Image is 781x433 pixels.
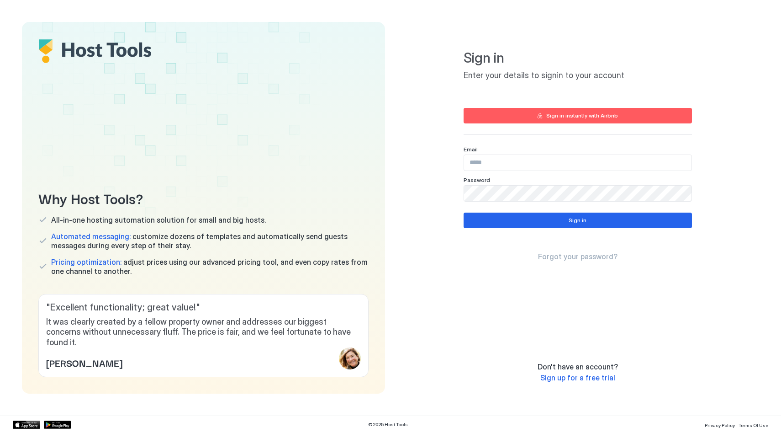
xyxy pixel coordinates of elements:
span: adjust prices using our advanced pricing tool, and even copy rates from one channel to another. [51,257,369,276]
span: Privacy Policy [705,422,735,428]
span: [PERSON_NAME] [46,356,122,369]
a: Google Play Store [44,421,71,429]
div: profile [339,347,361,369]
div: Sign in [569,216,586,225]
span: Don't have an account? [538,362,618,371]
span: Pricing optimization: [51,257,121,267]
span: Automated messaging: [51,232,131,241]
input: Input Field [464,186,691,201]
a: Forgot your password? [538,252,617,262]
span: Password [464,176,490,183]
a: Sign up for a free trial [540,373,615,383]
div: Sign in instantly with Airbnb [546,112,618,120]
span: customize dozens of templates and automatically send guests messages during every step of their s... [51,232,369,250]
span: Terms Of Use [739,422,768,428]
span: It was clearly created by a fellow property owner and addresses our biggest concerns without unne... [46,317,361,348]
input: Input Field [464,155,691,171]
span: © 2025 Host Tools [368,422,408,428]
span: " Excellent functionality; great value! " [46,302,361,313]
button: Sign in instantly with Airbnb [464,108,692,123]
a: Privacy Policy [705,420,735,429]
span: Sign in [464,49,692,67]
a: App Store [13,421,40,429]
span: All-in-one hosting automation solution for small and big hosts. [51,215,266,225]
span: Email [464,146,478,153]
span: Why Host Tools? [38,187,369,208]
a: Terms Of Use [739,420,768,429]
span: Enter your details to signin to your account [464,70,692,81]
button: Sign in [464,213,692,228]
